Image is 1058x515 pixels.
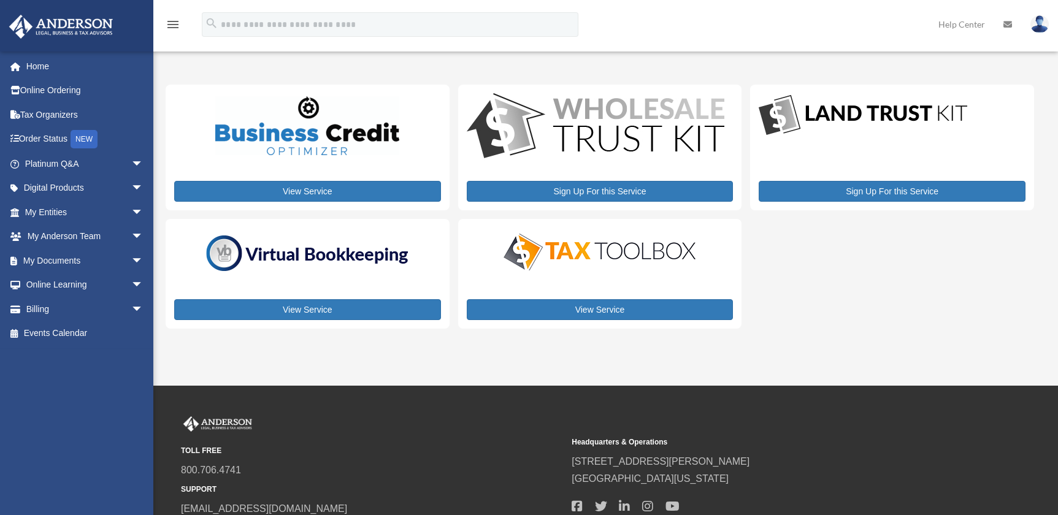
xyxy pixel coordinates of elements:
img: Anderson Advisors Platinum Portal [181,416,255,432]
span: arrow_drop_down [131,297,156,322]
a: View Service [174,299,441,320]
a: View Service [467,299,734,320]
span: arrow_drop_down [131,151,156,177]
span: arrow_drop_down [131,224,156,250]
a: menu [166,21,180,32]
a: Events Calendar [9,321,162,346]
a: Tax Organizers [9,102,162,127]
img: LandTrust_lgo-1.jpg [759,93,967,138]
a: Online Ordering [9,78,162,103]
span: arrow_drop_down [131,248,156,273]
a: Sign Up For this Service [759,181,1025,202]
a: My Documentsarrow_drop_down [9,248,162,273]
img: Anderson Advisors Platinum Portal [6,15,117,39]
a: Home [9,54,162,78]
span: arrow_drop_down [131,200,156,225]
a: Digital Productsarrow_drop_down [9,176,156,200]
small: Headquarters & Operations [572,436,954,449]
div: NEW [71,130,98,148]
a: My Anderson Teamarrow_drop_down [9,224,162,249]
small: SUPPORT [181,483,563,496]
span: arrow_drop_down [131,176,156,201]
i: search [205,17,218,30]
span: arrow_drop_down [131,273,156,298]
a: [STREET_ADDRESS][PERSON_NAME] [572,456,749,467]
a: [EMAIL_ADDRESS][DOMAIN_NAME] [181,503,347,514]
a: My Entitiesarrow_drop_down [9,200,162,224]
a: View Service [174,181,441,202]
a: Billingarrow_drop_down [9,297,162,321]
img: WS-Trust-Kit-lgo-1.jpg [467,93,724,161]
a: [GEOGRAPHIC_DATA][US_STATE] [572,473,729,484]
a: Order StatusNEW [9,127,162,152]
a: Platinum Q&Aarrow_drop_down [9,151,162,176]
a: 800.706.4741 [181,465,241,475]
a: Online Learningarrow_drop_down [9,273,162,297]
i: menu [166,17,180,32]
img: User Pic [1030,15,1049,33]
a: Sign Up For this Service [467,181,734,202]
small: TOLL FREE [181,444,563,457]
